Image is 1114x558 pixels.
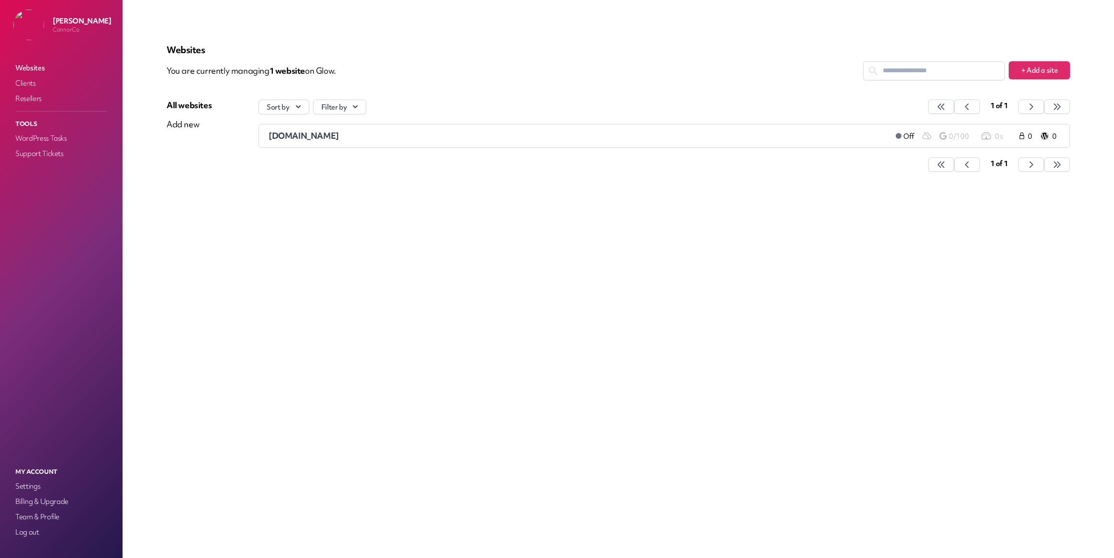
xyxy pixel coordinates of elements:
a: Billing & Upgrade [13,495,109,508]
span: Off [903,131,914,141]
div: Add new [167,119,212,130]
button: + Add a site [1009,61,1070,79]
p: You are currently managing on Glow. [167,61,863,80]
p: 0 s [995,131,1018,141]
a: Settings [13,480,109,493]
a: [DOMAIN_NAME] [269,130,888,142]
a: Websites [13,61,109,75]
a: 0 [1041,130,1060,142]
a: Off [888,130,922,142]
a: Support Tickets [13,147,109,160]
a: Clients [13,77,109,90]
span: 1 website [270,66,305,76]
div: All websites [167,100,212,111]
a: WordPress Tasks [13,132,109,145]
span: 0 [1028,131,1035,141]
p: 0/100 [949,131,979,141]
span: [DOMAIN_NAME] [269,131,339,141]
p: [PERSON_NAME] [53,16,111,26]
a: Team & Profile [13,510,109,524]
a: Log out [13,525,109,539]
button: Sort by [259,100,309,114]
p: Tools [13,117,109,130]
a: Resellers [13,92,109,105]
span: 1 of 1 [990,101,1008,110]
p: ConnorCo [53,26,111,33]
p: Websites [167,44,1070,56]
span: 1 of 1 [990,159,1008,168]
a: 0/100 0 s [939,130,1018,142]
p: My Account [13,465,109,478]
button: Filter by [313,100,367,114]
p: 0 [1052,131,1060,141]
a: 0 [1018,130,1037,142]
